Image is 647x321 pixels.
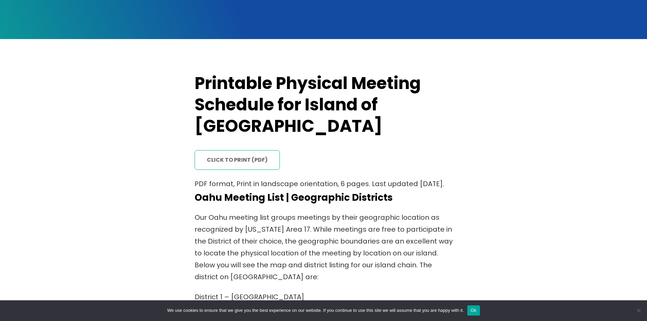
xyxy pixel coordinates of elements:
[195,212,453,283] p: Our Oahu meeting list groups meetings by their geographic location as recognized by [US_STATE] Ar...
[167,307,464,314] span: We use cookies to ensure that we give you the best experience on our website. If you continue to ...
[195,178,453,190] p: PDF format, Print in landscape orientation, 6 pages. Last updated [DATE].
[195,192,453,203] h4: Oahu Meeting List | Geographic Districts
[635,307,642,314] span: No
[467,305,480,316] button: Ok
[195,150,280,170] a: click to print (PDF)
[195,73,453,137] h2: Printable Physical Meeting Schedule for Island of [GEOGRAPHIC_DATA]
